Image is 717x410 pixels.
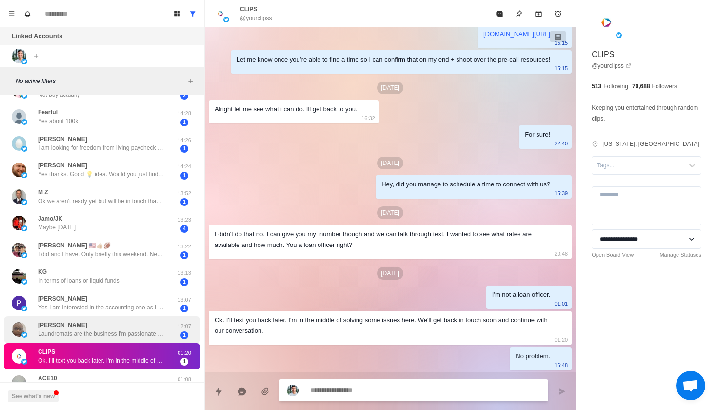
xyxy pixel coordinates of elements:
[555,38,568,48] p: 15:15
[592,8,621,37] img: picture
[172,269,197,277] p: 13:13
[21,225,27,231] img: picture
[21,172,27,178] img: picture
[12,136,26,151] img: picture
[256,382,275,401] button: Add media
[180,251,188,259] span: 1
[552,382,572,401] button: Send message
[21,252,27,258] img: picture
[592,82,601,91] p: 513
[676,371,705,400] div: Open chat
[21,306,27,311] img: picture
[172,216,197,224] p: 13:23
[555,188,568,199] p: 15:39
[38,348,55,356] p: CLIPS
[4,6,20,21] button: Menu
[38,250,165,259] p: I did and I have. Only briefly this weekend. Need to do a more in depth look beginning this evening.
[172,375,197,384] p: 01:08
[555,138,568,149] p: 22:40
[361,113,375,123] p: 16:32
[240,5,257,14] p: CLIPS
[21,279,27,285] img: picture
[38,294,87,303] p: [PERSON_NAME]
[377,82,403,94] p: [DATE]
[169,6,185,21] button: Board View
[38,135,87,143] p: [PERSON_NAME]
[555,298,568,309] p: 01:01
[555,63,568,74] p: 15:15
[377,267,403,280] p: [DATE]
[38,214,62,223] p: Jamo/JK
[492,289,550,300] div: I'm not a loan officer.
[516,351,550,362] div: No problem.
[602,140,699,148] p: [US_STATE], [GEOGRAPHIC_DATA]
[592,102,701,124] p: Keeping you entertained through random clips.
[509,4,529,23] button: Pin
[555,360,568,370] p: 16:48
[172,109,197,118] p: 14:28
[180,172,188,180] span: 1
[172,136,197,144] p: 14:26
[38,108,58,117] p: Fearful
[38,117,78,125] p: Yes about 100k
[180,225,188,233] span: 4
[172,349,197,357] p: 01:20
[172,296,197,304] p: 13:07
[38,170,165,179] p: Yes thanks. Good 💡 idea. Would you just find a specific business and contact the owner? That seem...
[209,382,228,401] button: Quick replies
[180,305,188,312] span: 1
[172,322,197,330] p: 12:07
[38,374,57,383] p: ACE10
[12,216,26,230] img: picture
[652,82,677,91] p: Followers
[12,269,26,284] img: picture
[38,241,111,250] p: [PERSON_NAME] 🇺🇸👍🏼🏈
[38,223,76,232] p: Maybe [DATE]
[172,163,197,171] p: 14:24
[185,6,200,21] button: Show all conversations
[12,189,26,204] img: picture
[215,315,550,336] div: Ok. I'll text you back later. I'm in the middle of solving some issues here. We'll get back in to...
[21,332,27,338] img: picture
[525,129,550,140] div: For sure!
[8,390,59,402] button: See what's new
[38,356,165,365] p: Ok. I'll text you back later. I'm in the middle of solving some issues here. We'll get back in to...
[232,382,252,401] button: Reply with AI
[529,4,548,23] button: Archive
[21,119,27,125] img: picture
[21,93,27,99] img: picture
[185,75,197,87] button: Add filters
[180,198,188,206] span: 1
[21,59,27,64] img: picture
[180,119,188,126] span: 1
[38,321,87,329] p: [PERSON_NAME]
[483,30,550,38] a: [DOMAIN_NAME][URL]
[215,104,358,115] div: Alright let me see what i can do. Ill get back to you.
[592,49,614,61] p: CLIPS
[592,61,632,70] a: @yourclipss
[38,303,165,312] p: Yes I am interested in the accounting one as I am already CPA
[381,179,550,190] div: Hey, did you manage to schedule a time to connect with us?
[592,251,634,259] a: Open Board View
[180,358,188,366] span: 1
[616,32,622,38] img: picture
[12,31,62,41] p: Linked Accounts
[21,146,27,152] img: picture
[172,189,197,198] p: 13:52
[12,163,26,177] img: picture
[180,92,188,100] span: 2
[555,248,568,259] p: 20:48
[287,385,299,396] img: picture
[12,243,26,257] img: picture
[12,296,26,310] img: picture
[659,251,701,259] a: Manage Statuses
[180,331,188,339] span: 1
[223,17,229,22] img: picture
[180,278,188,286] span: 1
[20,6,35,21] button: Notifications
[21,359,27,365] img: picture
[38,276,119,285] p: In terms of loans or liquid funds
[12,49,26,63] img: picture
[237,54,550,65] div: Let me know once you’re able to find a time so I can confirm that on my end + shoot over the pre-...
[377,157,403,169] p: [DATE]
